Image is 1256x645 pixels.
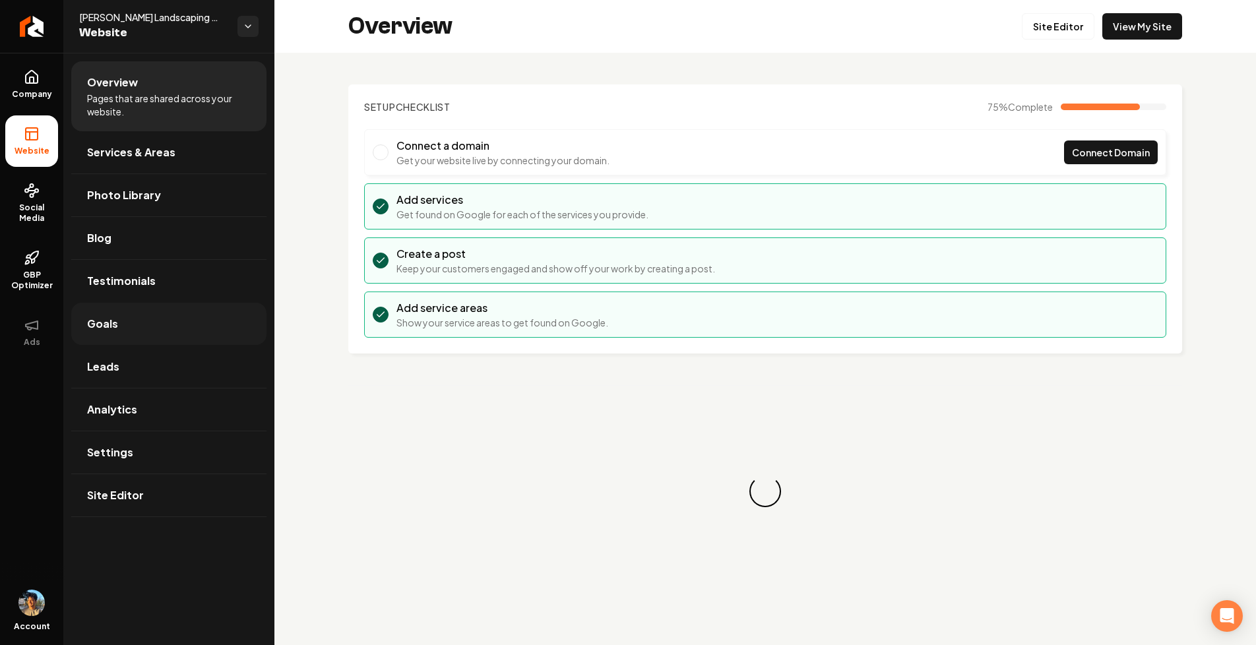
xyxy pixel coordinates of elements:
[71,131,267,173] a: Services & Areas
[71,303,267,345] a: Goals
[71,217,267,259] a: Blog
[71,388,267,431] a: Analytics
[71,474,267,516] a: Site Editor
[87,92,251,118] span: Pages that are shared across your website.
[71,431,267,474] a: Settings
[18,590,45,616] img: Aditya Nair
[396,138,610,154] h3: Connect a domain
[87,230,111,246] span: Blog
[14,621,50,632] span: Account
[396,300,608,316] h3: Add service areas
[71,346,267,388] a: Leads
[79,24,227,42] span: Website
[1008,101,1053,113] span: Complete
[744,470,786,512] div: Loading
[9,146,55,156] span: Website
[87,445,133,460] span: Settings
[396,316,608,329] p: Show your service areas to get found on Google.
[396,192,648,208] h3: Add services
[71,260,267,302] a: Testimonials
[87,273,156,289] span: Testimonials
[1072,146,1150,160] span: Connect Domain
[87,187,161,203] span: Photo Library
[364,101,396,113] span: Setup
[364,100,451,113] h2: Checklist
[7,89,57,100] span: Company
[87,359,119,375] span: Leads
[5,202,58,224] span: Social Media
[87,402,137,417] span: Analytics
[18,337,46,348] span: Ads
[87,316,118,332] span: Goals
[396,208,648,221] p: Get found on Google for each of the services you provide.
[1211,600,1243,632] div: Open Intercom Messenger
[988,100,1053,113] span: 75 %
[79,11,227,24] span: [PERSON_NAME] Landscaping and Design
[5,59,58,110] a: Company
[1064,140,1158,164] a: Connect Domain
[87,144,175,160] span: Services & Areas
[1022,13,1094,40] a: Site Editor
[5,270,58,291] span: GBP Optimizer
[396,154,610,167] p: Get your website live by connecting your domain.
[71,174,267,216] a: Photo Library
[348,13,453,40] h2: Overview
[5,172,58,234] a: Social Media
[1102,13,1182,40] a: View My Site
[20,16,44,37] img: Rebolt Logo
[5,307,58,358] button: Ads
[87,487,144,503] span: Site Editor
[5,239,58,301] a: GBP Optimizer
[396,262,715,275] p: Keep your customers engaged and show off your work by creating a post.
[87,75,138,90] span: Overview
[396,246,715,262] h3: Create a post
[18,590,45,616] button: Open user button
